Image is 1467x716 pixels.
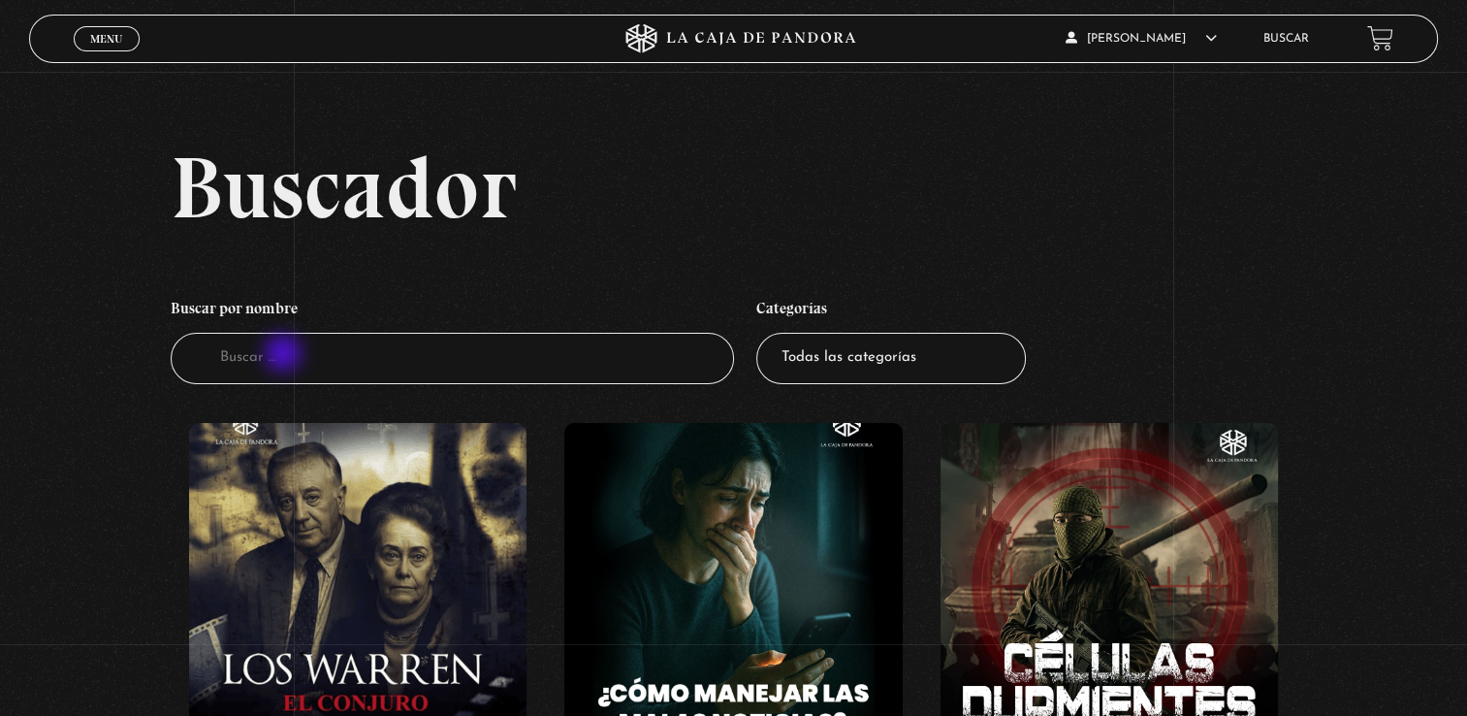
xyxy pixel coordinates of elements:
span: Cerrar [83,49,129,63]
a: Buscar [1263,33,1309,45]
a: View your shopping cart [1367,25,1393,51]
span: Menu [90,33,122,45]
h4: Buscar por nombre [171,289,734,334]
h2: Buscador [171,144,1438,231]
h4: Categorías [756,289,1026,334]
span: [PERSON_NAME] [1066,33,1217,45]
